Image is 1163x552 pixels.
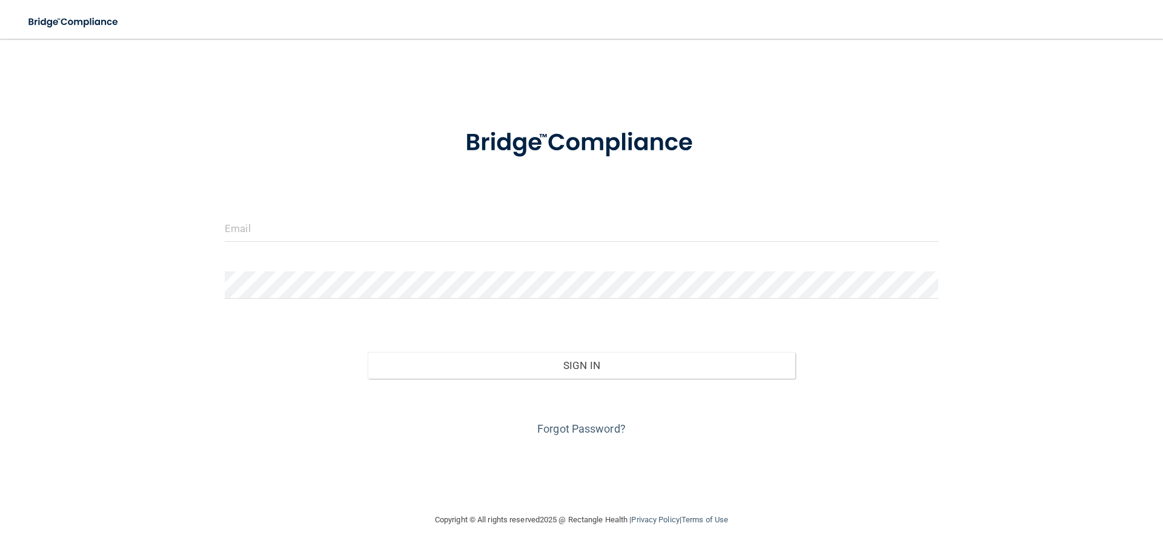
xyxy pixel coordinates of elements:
[631,515,679,524] a: Privacy Policy
[368,352,796,379] button: Sign In
[681,515,728,524] a: Terms of Use
[440,111,723,175] img: bridge_compliance_login_screen.278c3ca4.svg
[360,500,803,539] div: Copyright © All rights reserved 2025 @ Rectangle Health | |
[225,214,938,242] input: Email
[18,10,130,35] img: bridge_compliance_login_screen.278c3ca4.svg
[537,422,626,435] a: Forgot Password?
